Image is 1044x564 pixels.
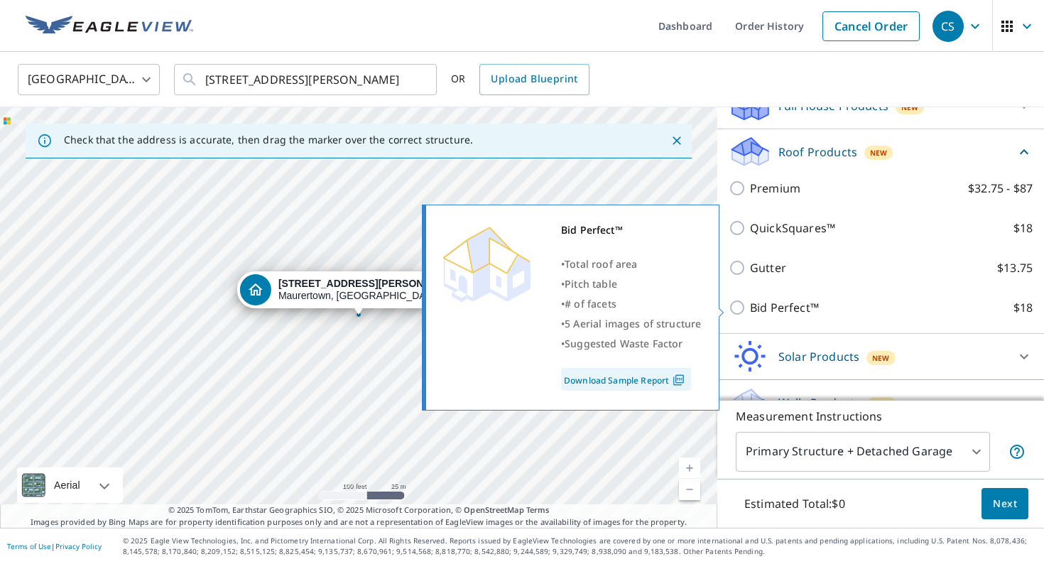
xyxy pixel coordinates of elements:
img: Premium [437,220,536,305]
a: Current Level 18, Zoom In [679,457,700,479]
a: Terms of Use [7,541,51,551]
a: OpenStreetMap [464,504,523,515]
div: Primary Structure + Detached Garage [736,432,990,472]
div: • [561,254,701,274]
p: Measurement Instructions [736,408,1026,425]
strong: [STREET_ADDRESS][PERSON_NAME] [278,278,462,289]
div: Maurertown, [GEOGRAPHIC_DATA] 22644 [278,278,470,302]
img: Pdf Icon [669,374,688,386]
p: Walls Products [778,394,860,411]
p: Check that the address is accurate, then drag the marker over the correct structure. [64,134,473,146]
div: • [561,334,701,354]
div: Roof ProductsNew [729,135,1033,168]
span: Pitch table [565,277,617,291]
div: • [561,274,701,294]
p: $18 [1013,219,1033,237]
span: Your report will include the primary structure and a detached garage if one exists. [1008,443,1026,460]
div: Walls ProductsNew [729,386,1033,420]
p: $32.75 - $87 [968,180,1033,197]
p: $13.75 [997,259,1033,276]
span: New [901,102,918,113]
p: QuickSquares™ [750,219,835,237]
a: Upload Blueprint [479,64,589,95]
p: Estimated Total: $0 [733,488,857,519]
div: CS [932,11,964,42]
div: Bid Perfect™ [561,220,701,240]
span: Suggested Waste Factor [565,337,683,350]
span: New [872,352,889,364]
span: © 2025 TomTom, Earthstar Geographics SIO, © 2025 Microsoft Corporation, © [168,504,550,516]
p: Solar Products [778,348,859,365]
div: Aerial [17,467,123,503]
button: Next [982,488,1028,520]
a: Cancel Order [822,11,920,41]
p: Premium [750,180,800,197]
p: Gutter [750,259,786,276]
div: OR [451,64,589,95]
span: New [873,398,890,410]
span: # of facets [565,297,616,310]
p: © 2025 Eagle View Technologies, Inc. and Pictometry International Corp. All Rights Reserved. Repo... [123,536,1037,557]
span: Total roof area [565,257,637,271]
a: Download Sample Report [561,368,691,391]
a: Current Level 18, Zoom Out [679,479,700,500]
img: EV Logo [26,16,193,37]
span: Next [993,495,1017,513]
p: Roof Products [778,143,857,161]
div: • [561,314,701,334]
p: | [7,542,102,551]
div: • [561,294,701,314]
span: New [870,147,887,158]
button: Close [668,131,686,150]
a: Privacy Policy [55,541,102,551]
div: [GEOGRAPHIC_DATA] [18,60,160,99]
div: Dropped pin, building 1, Residential property, 1466 Headley Rd Maurertown, VA 22644 [237,271,480,315]
a: Terms [526,504,550,515]
span: 5 Aerial images of structure [565,317,701,330]
input: Search by address or latitude-longitude [205,60,408,99]
p: $18 [1013,299,1033,316]
div: Aerial [50,467,85,503]
span: Upload Blueprint [491,70,577,88]
div: Solar ProductsNew [729,340,1033,374]
p: Bid Perfect™ [750,299,819,316]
